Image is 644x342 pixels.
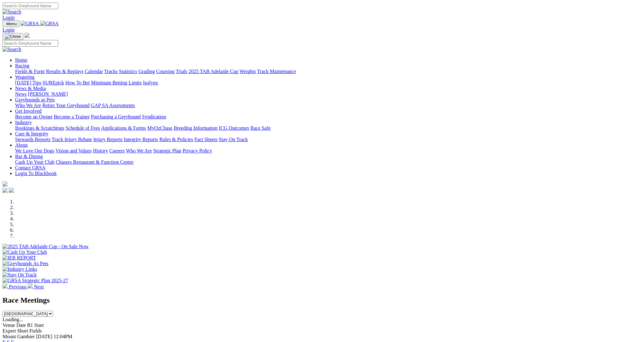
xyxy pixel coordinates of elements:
[15,57,27,63] a: Home
[6,21,17,26] span: Menu
[3,278,68,283] img: GRSA Strategic Plan 2025-27
[28,91,68,97] a: [PERSON_NAME]
[153,148,181,153] a: Strategic Plan
[219,125,249,131] a: ICG Outcomes
[109,148,125,153] a: Careers
[3,27,14,32] a: Login
[3,47,21,52] img: Search
[15,125,641,131] div: Industry
[42,80,64,85] a: SUREpick
[3,283,8,288] img: chevron-left-pager-white.svg
[159,137,193,142] a: Rules & Policies
[56,159,133,165] a: Chasers Restaurant & Function Centre
[15,148,641,154] div: About
[15,69,641,74] div: Racing
[142,114,166,119] a: Syndication
[15,148,54,153] a: We Love Our Dogs
[15,63,29,68] a: Racing
[54,334,72,339] span: 12:04PM
[174,125,217,131] a: Breeding Information
[119,69,137,74] a: Statistics
[3,188,8,193] img: facebook.svg
[15,159,54,165] a: Cash Up Your Club
[15,171,57,176] a: Login To Blackbook
[91,114,141,119] a: Purchasing a Greyhound
[3,272,37,278] img: Stay On Track
[3,296,641,305] h2: Race Meetings
[3,328,16,333] span: Expert
[15,69,45,74] a: Fields & Form
[42,103,90,108] a: Retire Your Greyhound
[3,20,19,27] button: Toggle navigation
[15,131,48,136] a: Care & Integrity
[3,249,47,255] img: Cash Up Your Club
[3,181,8,186] img: logo-grsa-white.png
[15,103,41,108] a: Who We Are
[3,284,28,289] a: Previous
[91,80,142,85] a: Minimum Betting Limits
[143,80,158,85] a: Isolynx
[3,244,89,249] img: 2025 TAB Adelaide Cup - On Sale Now
[3,9,21,15] img: Search
[138,69,155,74] a: Grading
[156,69,175,74] a: Coursing
[34,284,44,289] span: Next
[28,284,44,289] a: Next
[15,86,46,91] a: News & Media
[15,154,43,159] a: Bar & Dining
[28,283,33,288] img: chevron-right-pager-white.svg
[15,165,45,170] a: Contact GRSA
[3,3,58,9] input: Search
[3,40,58,47] input: Search
[3,255,36,261] img: IER REPORT
[15,103,641,108] div: Greyhounds as Pets
[85,69,103,74] a: Calendar
[9,284,26,289] span: Previous
[15,91,641,97] div: News & Media
[15,142,28,148] a: About
[15,74,35,80] a: Wagering
[91,103,135,108] a: GAP SA Assessments
[9,188,14,193] img: twitter.svg
[176,69,187,74] a: Trials
[55,148,92,153] a: Vision and Values
[15,125,64,131] a: Bookings & Scratchings
[27,322,44,328] span: R1 Start
[195,137,217,142] a: Fact Sheets
[54,114,90,119] a: Become a Trainer
[104,69,118,74] a: Tracks
[124,137,158,142] a: Integrity Reports
[3,15,14,20] a: Login
[15,137,641,142] div: Care & Integrity
[15,114,641,120] div: Get Involved
[3,334,35,339] span: Mount Gambier
[65,125,100,131] a: Schedule of Fees
[20,21,39,26] img: GRSA
[36,334,53,339] span: [DATE]
[147,125,172,131] a: MyOzChase
[46,69,83,74] a: Results & Replays
[3,322,15,328] span: Venue
[15,91,26,97] a: News
[3,33,23,40] button: Toggle navigation
[40,21,59,26] img: GRSA
[240,69,256,74] a: Weights
[5,34,21,39] img: Close
[15,114,53,119] a: Become an Owner
[257,69,296,74] a: Track Maintenance
[126,148,152,153] a: Who We Are
[93,148,108,153] a: History
[15,80,41,85] a: [DATE] Tips
[219,137,248,142] a: Stay On Track
[3,266,37,272] img: Industry Links
[15,120,32,125] a: Industry
[189,69,238,74] a: 2025 TAB Adelaide Cup
[15,80,641,86] div: Wagering
[15,137,50,142] a: Stewards Reports
[93,137,122,142] a: Injury Reports
[65,80,90,85] a: How To Bet
[101,125,146,131] a: Applications & Forms
[3,261,48,266] img: Greyhounds As Pets
[183,148,212,153] a: Privacy Policy
[3,317,23,322] span: Loading...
